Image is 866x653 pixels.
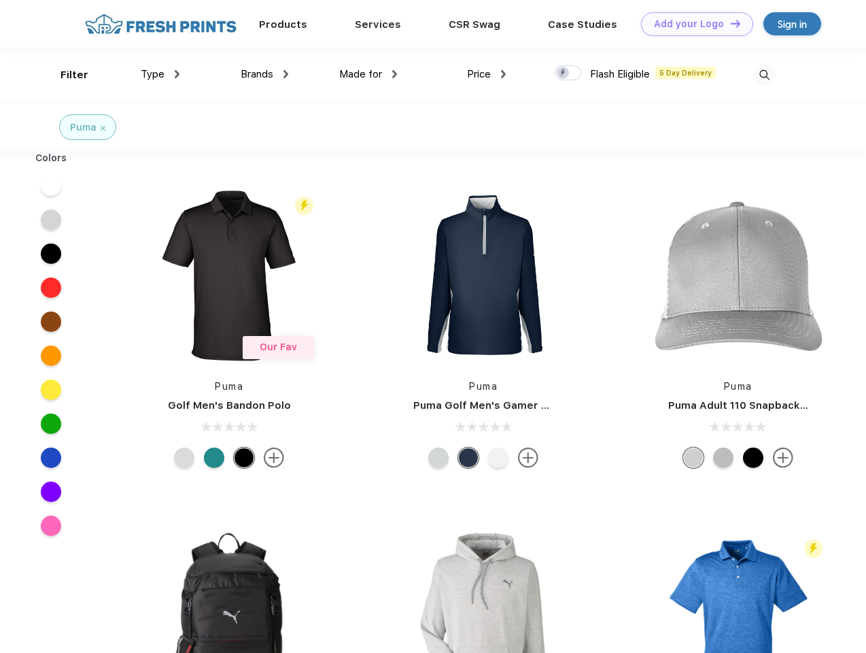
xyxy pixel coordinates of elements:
a: Golf Men's Bandon Polo [168,399,291,412]
div: Sign in [778,16,807,32]
span: Flash Eligible [590,68,650,80]
img: func=resize&h=266 [139,185,319,366]
div: Navy Blazer [458,448,479,468]
img: func=resize&h=266 [393,185,574,366]
img: flash_active_toggle.svg [295,197,313,215]
img: dropdown.png [283,70,288,78]
span: Made for [339,68,382,80]
img: dropdown.png [175,70,179,78]
div: Puma Black [234,448,254,468]
img: filter_cancel.svg [101,126,105,131]
a: Puma [215,381,243,392]
span: Our Fav [260,341,297,352]
span: Type [141,68,164,80]
img: dropdown.png [392,70,397,78]
div: Puma [70,120,97,135]
span: Brands [241,68,273,80]
a: Sign in [763,12,821,35]
img: more.svg [773,448,793,468]
div: Quarry with Brt Whit [713,448,733,468]
span: Price [467,68,491,80]
div: Add your Logo [654,18,724,30]
span: 5 Day Delivery [655,67,716,79]
img: more.svg [264,448,284,468]
a: Puma [724,381,752,392]
img: DT [731,20,740,27]
div: Green Lagoon [204,448,224,468]
a: Services [355,18,401,31]
div: Filter [60,67,88,83]
a: CSR Swag [449,18,500,31]
a: Products [259,18,307,31]
img: more.svg [518,448,538,468]
div: High Rise [174,448,194,468]
img: flash_active_toggle.svg [804,539,822,558]
div: Bright White [488,448,508,468]
img: fo%20logo%202.webp [81,12,241,36]
img: func=resize&h=266 [648,185,829,366]
img: desktop_search.svg [753,64,776,86]
div: Pma Blk Pma Blk [743,448,763,468]
a: Puma Golf Men's Gamer Golf Quarter-Zip [413,399,628,412]
div: Quarry Brt Whit [683,448,704,468]
a: Puma [469,381,498,392]
div: Colors [25,151,77,165]
img: dropdown.png [501,70,506,78]
div: High Rise [428,448,449,468]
